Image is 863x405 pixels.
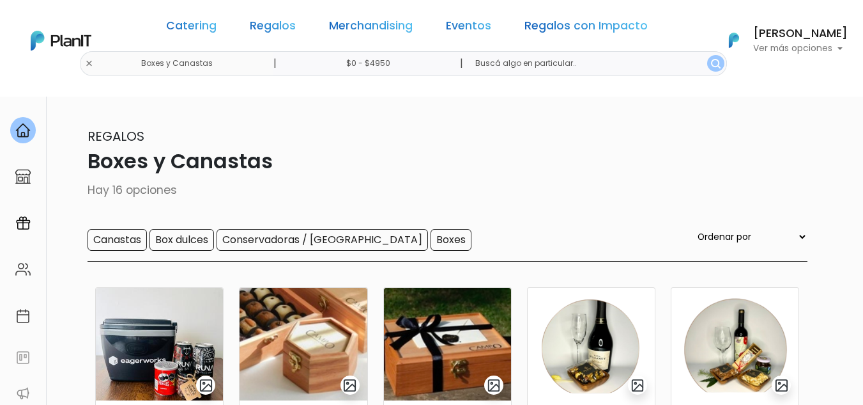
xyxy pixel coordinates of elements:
[15,308,31,324] img: calendar-87d922413cdce8b2cf7b7f5f62616a5cf9e4887200fb71536465627b3292af00.svg
[524,20,648,36] a: Regalos con Impacto
[671,288,798,401] img: thumb_Dise%C3%B1o_sin_t%C3%ADtulo_-_2024-11-11T131655.273.png
[149,229,214,251] input: Box dulces
[273,56,277,71] p: |
[88,229,147,251] input: Canastas
[753,44,848,53] p: Ver más opciones
[85,60,93,68] img: close-6986928ebcb1d6c9903e3b54e860dbc4d054630f23adef3a32610726dff6a82b.svg
[465,51,726,76] input: Buscá algo en particular..
[446,20,491,36] a: Eventos
[342,378,357,393] img: gallery-light
[96,288,223,401] img: thumb_PHOTO-2024-03-26-08-59-59_2.jpg
[630,378,645,393] img: gallery-light
[460,56,463,71] p: |
[15,386,31,401] img: partners-52edf745621dab592f3b2c58e3bca9d71375a7ef29c3b500c9f145b62cc070d4.svg
[329,20,413,36] a: Merchandising
[774,378,789,393] img: gallery-light
[56,146,807,177] p: Boxes y Canastas
[711,59,721,68] img: search_button-432b6d5273f82d61273b3651a40e1bd1b912527efae98b1b7a1b2c0702e16a8d.svg
[15,216,31,231] img: campaigns-02234683943229c281be62815700db0a1741e53638e28bf9629b52c665b00959.svg
[712,24,848,57] button: PlanIt Logo [PERSON_NAME] Ver más opciones
[56,127,807,146] p: Regalos
[15,169,31,184] img: marketplace-4ceaa7011d94191e9ded77b95e3339b90024bf715f7c57f8cf31f2d8c509eaba.svg
[431,229,471,251] input: Boxes
[487,378,501,393] img: gallery-light
[15,262,31,277] img: people-662611757002400ad9ed0e3c099ab2801c6687ba6c219adb57efc949bc21e19d.svg
[753,28,848,40] h6: [PERSON_NAME]
[528,288,655,401] img: thumb_Dise%C3%B1o_sin_t%C3%ADtulo_-_2024-11-11T131935.973.png
[720,26,748,54] img: PlanIt Logo
[240,288,367,401] img: thumb_C843F85B-81AD-4E98-913E-C4BCC45CF65E.jpeg
[56,182,807,198] p: Hay 16 opciones
[15,123,31,138] img: home-e721727adea9d79c4d83392d1f703f7f8bce08238fde08b1acbfd93340b81755.svg
[166,20,217,36] a: Catering
[250,20,296,36] a: Regalos
[199,378,213,393] img: gallery-light
[15,350,31,365] img: feedback-78b5a0c8f98aac82b08bfc38622c3050aee476f2c9584af64705fc4e61158814.svg
[31,31,91,51] img: PlanIt Logo
[217,229,428,251] input: Conservadoras / [GEOGRAPHIC_DATA]
[384,288,511,401] img: thumb_626621DF-9800-4C60-9846-0AC50DD9F74D.jpeg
